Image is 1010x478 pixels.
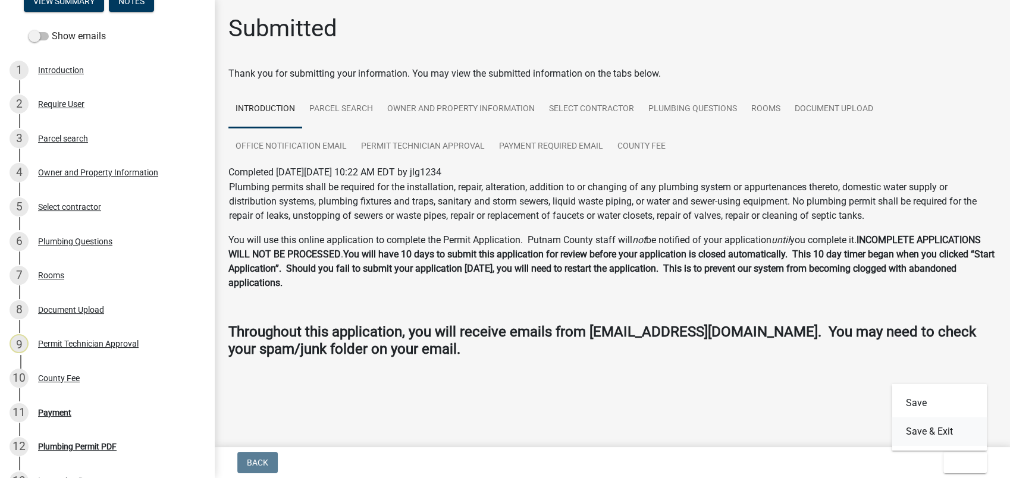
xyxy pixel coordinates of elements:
[38,100,84,108] div: Require User
[380,90,542,128] a: Owner and Property Information
[771,234,790,246] i: until
[38,442,117,451] div: Plumbing Permit PDF
[38,66,84,74] div: Introduction
[10,369,29,388] div: 10
[38,339,139,348] div: Permit Technician Approval
[228,90,302,128] a: Introduction
[610,128,673,166] a: County Fee
[641,90,744,128] a: Plumbing Questions
[228,323,976,357] strong: Throughout this application, you will receive emails from [EMAIL_ADDRESS][DOMAIN_NAME]. You may n...
[10,300,29,319] div: 8
[247,458,268,467] span: Back
[892,384,987,451] div: Exit
[10,197,29,216] div: 5
[10,232,29,251] div: 6
[38,237,112,246] div: Plumbing Questions
[943,452,987,473] button: Exit
[38,271,64,279] div: Rooms
[38,203,101,211] div: Select contractor
[10,266,29,285] div: 7
[892,417,987,446] button: Save & Exit
[302,90,380,128] a: Parcel search
[492,128,610,166] a: Payment Required Email
[228,67,996,81] div: Thank you for submitting your information. You may view the submitted information on the tabs below.
[744,90,788,128] a: Rooms
[632,234,646,246] i: not
[237,452,278,473] button: Back
[10,163,29,182] div: 4
[10,437,29,456] div: 12
[10,95,29,114] div: 2
[953,458,970,467] span: Exit
[228,166,441,178] span: Completed [DATE][DATE] 10:22 AM EDT by jlg1234
[788,90,880,128] a: Document Upload
[228,233,996,290] p: You will use this online application to complete the Permit Application. Putnam County staff will...
[29,29,106,43] label: Show emails
[10,403,29,422] div: 11
[38,134,88,143] div: Parcel search
[38,408,71,417] div: Payment
[228,14,337,43] h1: Submitted
[10,334,29,353] div: 9
[38,168,158,177] div: Owner and Property Information
[892,389,987,417] button: Save
[228,249,995,288] strong: You will have 10 days to submit this application for review before your application is closed aut...
[228,180,996,224] td: Plumbing permits shall be required for the installation, repair, alteration, addition to or chang...
[542,90,641,128] a: Select contractor
[10,129,29,148] div: 3
[228,128,354,166] a: Office Notification Email
[10,61,29,80] div: 1
[354,128,492,166] a: Permit Technician Approval
[38,374,80,382] div: County Fee
[38,306,104,314] div: Document Upload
